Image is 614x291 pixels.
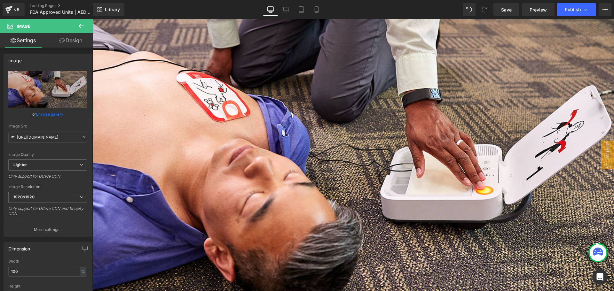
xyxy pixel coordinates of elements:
a: Desktop [263,3,278,16]
div: or [8,111,87,118]
span: Save [501,6,512,13]
div: Only support for UCare CDN [8,174,87,183]
div: Dimension [8,242,30,251]
div: v6 [13,5,21,14]
a: Design [48,33,94,48]
input: Link [8,132,87,143]
div: Image [8,54,22,63]
button: Undo [463,3,476,16]
div: Image Resolution [8,185,87,189]
a: New Library [93,3,124,16]
b: Lighter [13,162,27,167]
div: Image Src [8,124,87,128]
div: Width [8,259,87,264]
a: Mobile [309,3,324,16]
span: Preview [530,6,547,13]
a: Preview [522,3,555,16]
button: Publish [557,3,596,16]
span: Library [105,7,120,12]
input: auto [8,266,87,277]
b: 1920x1920 [13,195,35,199]
div: Only support for UCare CDN and Shopify CDN [8,206,87,220]
div: % [80,267,86,276]
button: Redo [478,3,491,16]
div: Height [8,284,87,288]
span: Publish [565,7,581,12]
span: Image [17,24,30,29]
button: More [599,3,611,16]
a: Tablet [294,3,309,16]
a: Landing Pages [30,3,103,8]
a: Laptop [278,3,294,16]
div: Open Intercom Messenger [592,269,608,285]
span: Contact US [509,121,522,150]
span: FDA Approved Units | AED Professionals [30,10,91,15]
button: More settings [4,222,91,237]
p: More settings [34,227,59,233]
div: Image Quality [8,152,87,157]
a: v6 [3,3,25,16]
a: Browse gallery [36,109,63,120]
